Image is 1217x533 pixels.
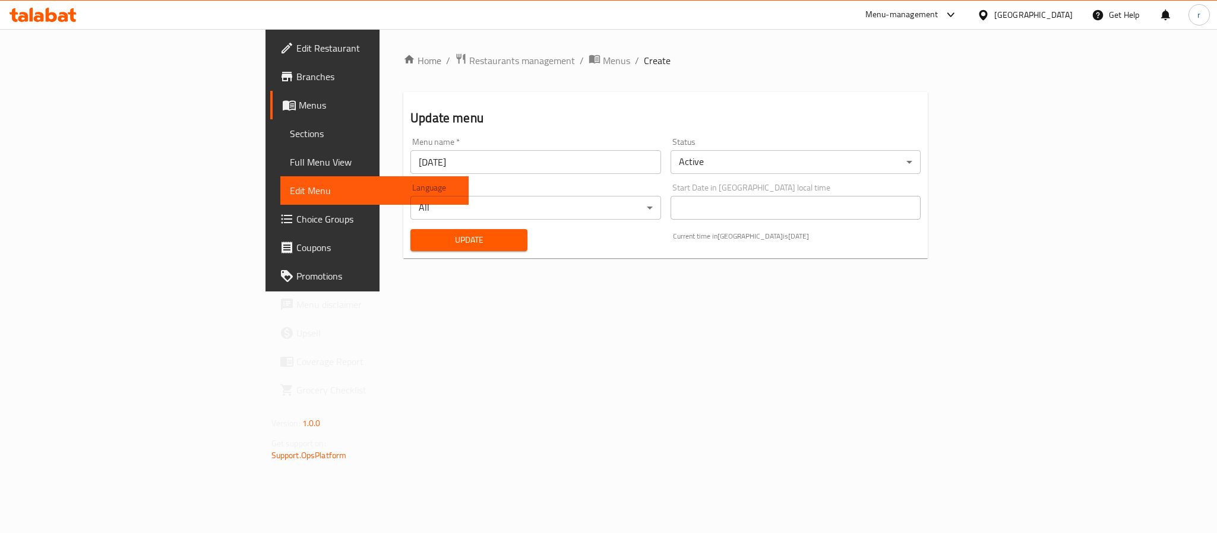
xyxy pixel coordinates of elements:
[865,8,938,22] div: Menu-management
[270,91,469,119] a: Menus
[296,240,459,255] span: Coupons
[455,53,575,68] a: Restaurants management
[994,8,1073,21] div: [GEOGRAPHIC_DATA]
[410,109,921,127] h2: Update menu
[671,150,921,174] div: Active
[410,229,527,251] button: Update
[296,212,459,226] span: Choice Groups
[1197,8,1200,21] span: r
[270,34,469,62] a: Edit Restaurant
[673,231,921,242] p: Current time in [GEOGRAPHIC_DATA] is [DATE]
[270,62,469,91] a: Branches
[296,354,459,369] span: Coverage Report
[296,269,459,283] span: Promotions
[410,196,661,220] div: All
[280,176,469,205] a: Edit Menu
[271,415,301,431] span: Version:
[270,205,469,233] a: Choice Groups
[469,53,575,68] span: Restaurants management
[290,126,459,141] span: Sections
[296,41,459,55] span: Edit Restaurant
[270,290,469,319] a: Menu disclaimer
[644,53,671,68] span: Create
[270,376,469,404] a: Grocery Checklist
[270,319,469,347] a: Upsell
[410,150,661,174] input: Please enter Menu name
[296,383,459,397] span: Grocery Checklist
[589,53,630,68] a: Menus
[580,53,584,68] li: /
[635,53,639,68] li: /
[271,436,326,451] span: Get support on:
[270,262,469,290] a: Promotions
[280,119,469,148] a: Sections
[280,148,469,176] a: Full Menu View
[296,69,459,84] span: Branches
[271,448,347,463] a: Support.OpsPlatform
[290,155,459,169] span: Full Menu View
[270,233,469,262] a: Coupons
[296,297,459,312] span: Menu disclaimer
[270,347,469,376] a: Coverage Report
[603,53,630,68] span: Menus
[403,53,928,68] nav: breadcrumb
[299,98,459,112] span: Menus
[302,415,321,431] span: 1.0.0
[290,183,459,198] span: Edit Menu
[296,326,459,340] span: Upsell
[420,233,518,248] span: Update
